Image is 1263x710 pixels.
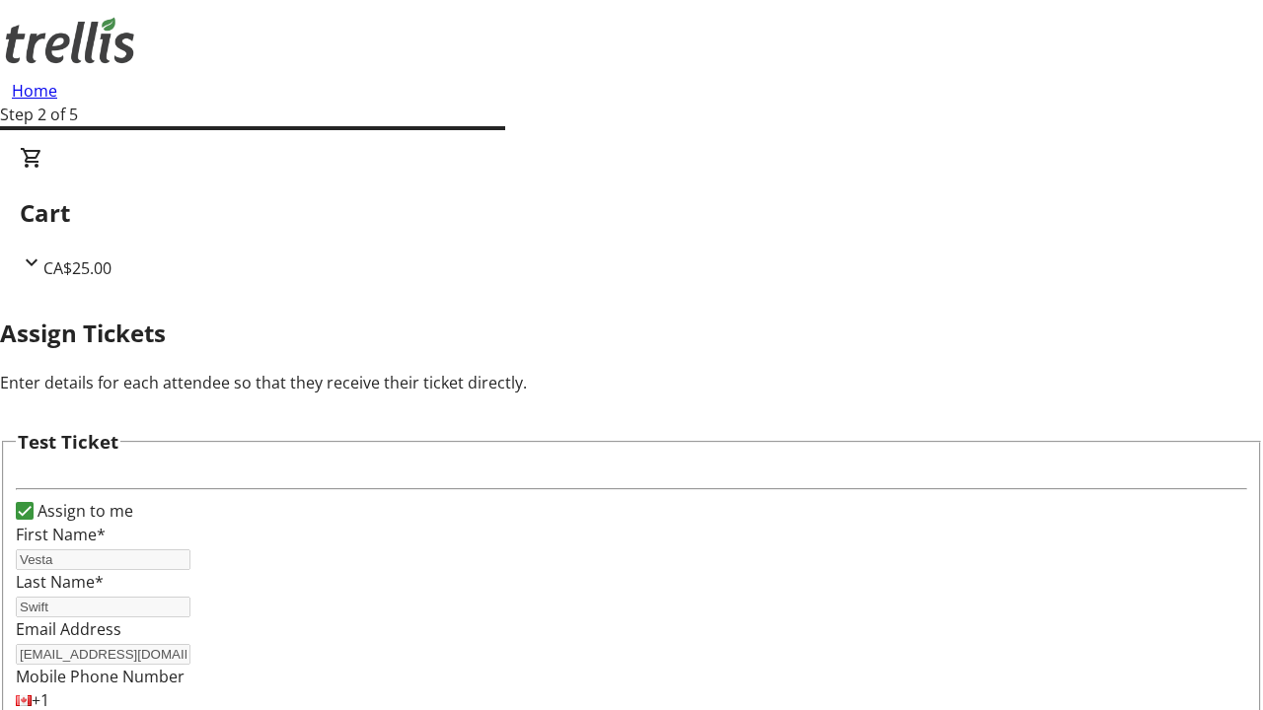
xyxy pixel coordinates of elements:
[16,666,185,687] label: Mobile Phone Number
[16,571,104,593] label: Last Name*
[20,195,1243,231] h2: Cart
[16,524,106,545] label: First Name*
[34,499,133,523] label: Assign to me
[20,146,1243,280] div: CartCA$25.00
[43,257,111,279] span: CA$25.00
[16,618,121,640] label: Email Address
[18,428,118,456] h3: Test Ticket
